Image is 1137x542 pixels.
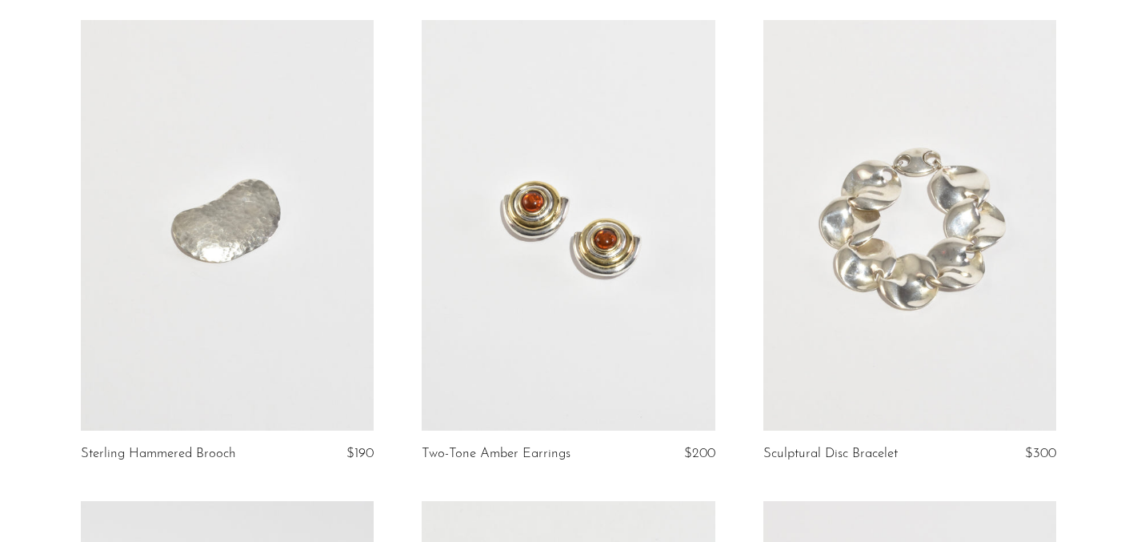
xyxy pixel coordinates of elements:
[81,447,236,461] a: Sterling Hammered Brooch
[422,447,571,461] a: Two-Tone Amber Earrings
[684,447,715,460] span: $200
[1025,447,1056,460] span: $300
[346,447,374,460] span: $190
[763,447,898,461] a: Sculptural Disc Bracelet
